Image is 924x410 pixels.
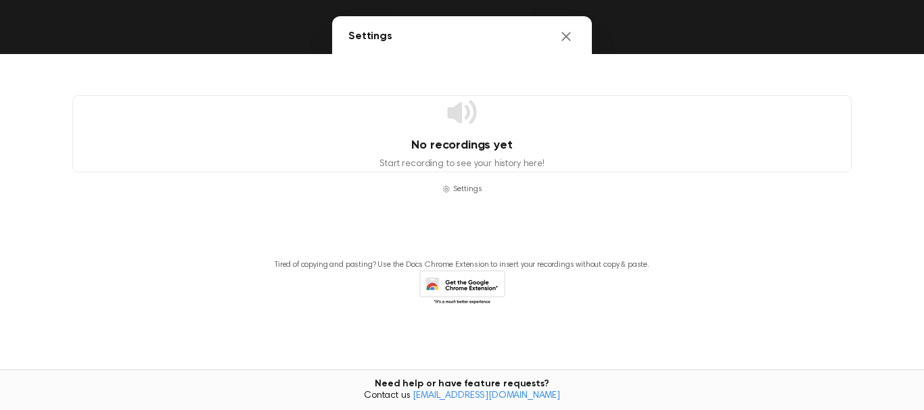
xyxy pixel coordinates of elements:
[73,136,851,155] h4: No recordings yet
[275,260,649,270] p: Tired of copying and pasting? Use the Docs Chrome Extension to insert your recordings without cop...
[453,183,482,195] span: Settings
[73,157,851,172] p: Start recording to see your history here!
[348,28,392,45] h2: Settings
[413,391,560,401] a: [EMAIL_ADDRESS][DOMAIN_NAME]
[442,183,482,195] button: Settings
[8,390,916,403] span: Contact us
[557,27,576,46] button: Close settings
